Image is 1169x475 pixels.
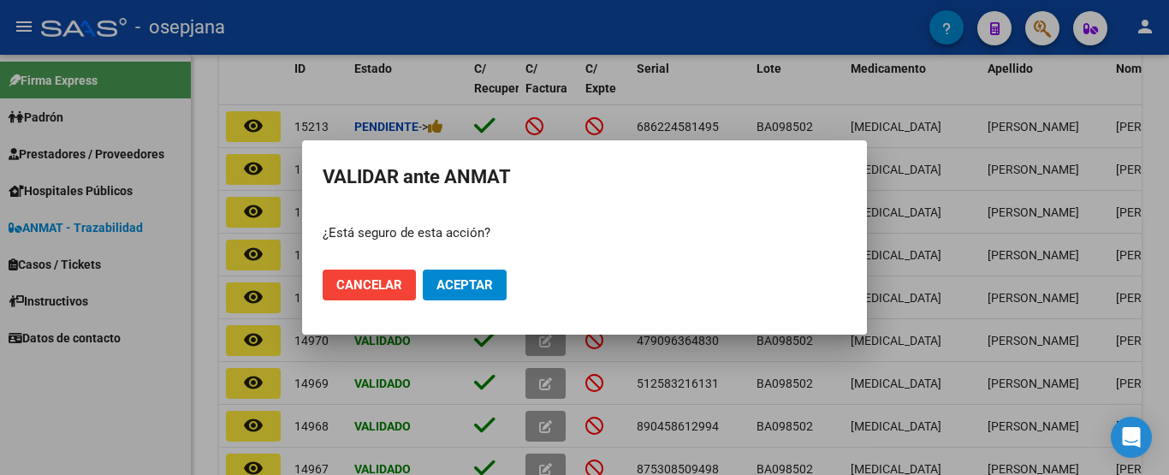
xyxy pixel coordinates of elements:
[1111,417,1152,458] div: Open Intercom Messenger
[323,223,846,243] p: ¿Está seguro de esta acción?
[423,270,507,300] button: Aceptar
[336,277,402,293] span: Cancelar
[323,270,416,300] button: Cancelar
[436,277,493,293] span: Aceptar
[323,161,846,193] h2: VALIDAR ante ANMAT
